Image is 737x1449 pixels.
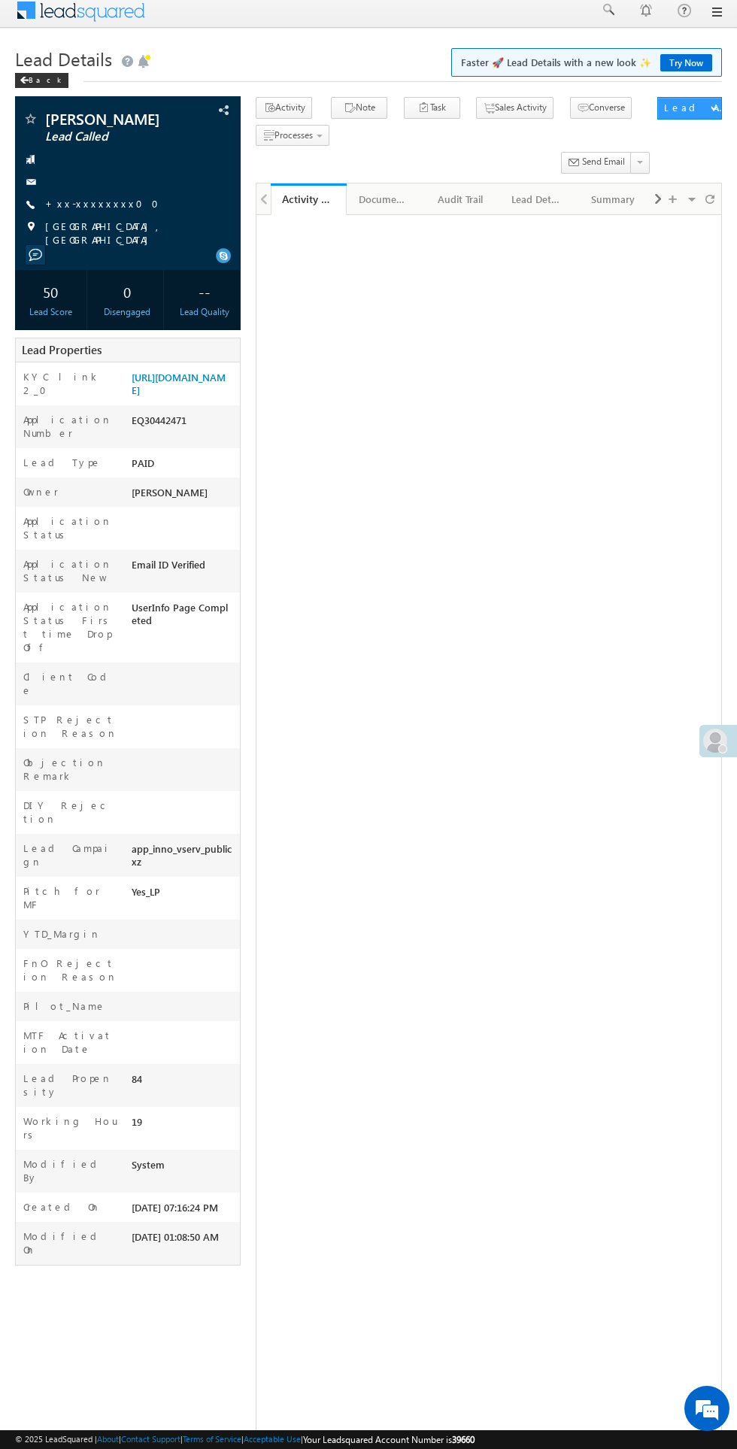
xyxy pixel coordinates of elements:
[423,183,499,215] a: Audit Trail
[23,514,117,541] label: Application Status
[331,97,387,119] button: Note
[256,97,312,119] button: Activity
[23,485,59,499] label: Owner
[45,129,182,144] span: Lead Called
[23,713,117,740] label: STP Rejection Reason
[128,413,240,434] div: EQ30442471
[22,342,102,357] span: Lead Properties
[435,190,485,208] div: Audit Trail
[256,125,329,147] button: Processes
[128,557,240,578] div: Email ID Verified
[23,956,117,984] label: FnO Rejection Reason
[244,1434,301,1444] a: Acceptable Use
[128,1157,240,1178] div: System
[23,884,117,911] label: Pitch for MF
[23,999,106,1013] label: Pilot_Name
[128,1200,240,1221] div: [DATE] 07:16:24 PM
[132,486,208,499] span: [PERSON_NAME]
[96,305,159,319] div: Disengaged
[183,1434,241,1444] a: Terms of Service
[128,1114,240,1135] div: 19
[97,1434,119,1444] a: About
[96,277,159,305] div: 0
[121,1434,180,1444] a: Contact Support
[128,600,240,634] div: UserInfo Page Completed
[511,190,562,208] div: Lead Details
[15,1432,475,1447] span: © 2025 LeadSquared | | | | |
[587,190,638,208] div: Summary
[570,97,632,119] button: Converse
[561,152,632,174] button: Send Email
[347,183,423,215] a: Documents
[128,456,240,477] div: PAID
[23,1229,117,1257] label: Modified On
[23,456,102,469] label: Lead Type
[23,600,117,654] label: Application Status First time Drop Off
[664,101,728,114] div: Lead Actions
[128,1072,240,1093] div: 84
[23,756,117,783] label: Objection Remark
[23,1029,117,1056] label: MTF Activation Date
[404,97,460,119] button: Task
[128,884,240,905] div: Yes_LP
[172,277,236,305] div: --
[132,371,226,396] a: [URL][DOMAIN_NAME]
[23,927,101,941] label: YTD_Margin
[45,197,168,210] a: +xx-xxxxxxxx00
[23,1114,117,1141] label: Working Hours
[15,73,68,88] div: Back
[660,54,712,71] a: Try Now
[274,129,313,141] span: Processes
[23,1157,117,1184] label: Modified By
[128,1229,240,1250] div: [DATE] 01:08:50 AM
[45,111,182,126] span: [PERSON_NAME]
[657,97,722,120] button: Lead Actions
[476,97,554,119] button: Sales Activity
[23,413,117,440] label: Application Number
[19,277,83,305] div: 50
[23,1200,101,1214] label: Created On
[15,47,112,71] span: Lead Details
[359,190,409,208] div: Documents
[282,192,335,206] div: Activity History
[499,183,575,214] li: Lead Details
[452,1434,475,1445] span: 39660
[45,220,224,247] span: [GEOGRAPHIC_DATA], [GEOGRAPHIC_DATA]
[575,183,651,215] a: Summary
[128,841,240,875] div: app_inno_vserv_publicxz
[23,670,117,697] label: Client Code
[23,841,117,868] label: Lead Campaign
[15,72,76,85] a: Back
[23,557,117,584] label: Application Status New
[23,799,117,826] label: DIY Rejection
[582,155,625,168] span: Send Email
[19,305,83,319] div: Lead Score
[23,1072,117,1099] label: Lead Propensity
[271,183,347,215] a: Activity History
[271,183,347,214] li: Activity History
[23,370,117,397] label: KYC link 2_0
[499,183,575,215] a: Lead Details
[172,305,236,319] div: Lead Quality
[461,55,712,70] span: Faster 🚀 Lead Details with a new look ✨
[303,1434,475,1445] span: Your Leadsquared Account Number is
